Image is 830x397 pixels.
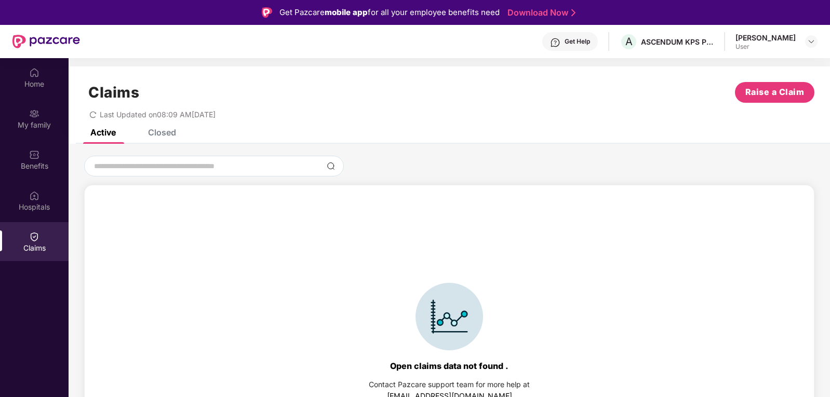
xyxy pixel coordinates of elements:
div: [PERSON_NAME] [735,33,796,43]
img: svg+xml;base64,PHN2ZyBpZD0iSGVscC0zMngzMiIgeG1sbnM9Imh0dHA6Ly93d3cudzMub3JnLzIwMDAvc3ZnIiB3aWR0aD... [550,37,560,48]
img: svg+xml;base64,PHN2ZyBpZD0iSG9tZSIgeG1sbnM9Imh0dHA6Ly93d3cudzMub3JnLzIwMDAvc3ZnIiB3aWR0aD0iMjAiIG... [29,67,39,78]
img: svg+xml;base64,PHN2ZyBpZD0iSWNvbl9DbGFpbSIgZGF0YS1uYW1lPSJJY29uIENsYWltIiB4bWxucz0iaHR0cDovL3d3dy... [416,283,483,350]
div: Get Help [565,37,590,46]
img: Logo [262,7,272,18]
span: Raise a Claim [745,86,805,99]
div: Active [90,127,116,138]
div: User [735,43,796,51]
strong: mobile app [325,7,368,17]
span: A [625,35,633,48]
img: svg+xml;base64,PHN2ZyB3aWR0aD0iMjAiIGhlaWdodD0iMjAiIHZpZXdCb3g9IjAgMCAyMCAyMCIgZmlsbD0ibm9uZSIgeG... [29,108,39,119]
img: svg+xml;base64,PHN2ZyBpZD0iSG9zcGl0YWxzIiB4bWxucz0iaHR0cDovL3d3dy53My5vcmcvMjAwMC9zdmciIHdpZHRoPS... [29,190,39,201]
a: Download Now [507,7,572,18]
h1: Claims [88,84,139,101]
img: svg+xml;base64,PHN2ZyBpZD0iQ2xhaW0iIHhtbG5zPSJodHRwOi8vd3d3LnczLm9yZy8yMDAwL3N2ZyIgd2lkdGg9IjIwIi... [29,231,39,242]
div: Open claims data not found . [390,361,508,371]
span: redo [89,110,97,119]
img: svg+xml;base64,PHN2ZyBpZD0iU2VhcmNoLTMyeDMyIiB4bWxucz0iaHR0cDovL3d3dy53My5vcmcvMjAwMC9zdmciIHdpZH... [327,162,335,170]
button: Raise a Claim [735,82,814,103]
div: Closed [148,127,176,138]
img: svg+xml;base64,PHN2ZyBpZD0iRHJvcGRvd24tMzJ4MzIiIHhtbG5zPSJodHRwOi8vd3d3LnczLm9yZy8yMDAwL3N2ZyIgd2... [807,37,815,46]
img: Stroke [571,7,575,18]
div: Contact Pazcare support team for more help at [369,379,530,390]
div: ASCENDUM KPS PRIVATE LIMITED [641,37,714,47]
img: New Pazcare Logo [12,35,80,48]
span: Last Updated on 08:09 AM[DATE] [100,110,216,119]
img: svg+xml;base64,PHN2ZyBpZD0iQmVuZWZpdHMiIHhtbG5zPSJodHRwOi8vd3d3LnczLm9yZy8yMDAwL3N2ZyIgd2lkdGg9Ij... [29,149,39,160]
div: Get Pazcare for all your employee benefits need [279,6,500,19]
